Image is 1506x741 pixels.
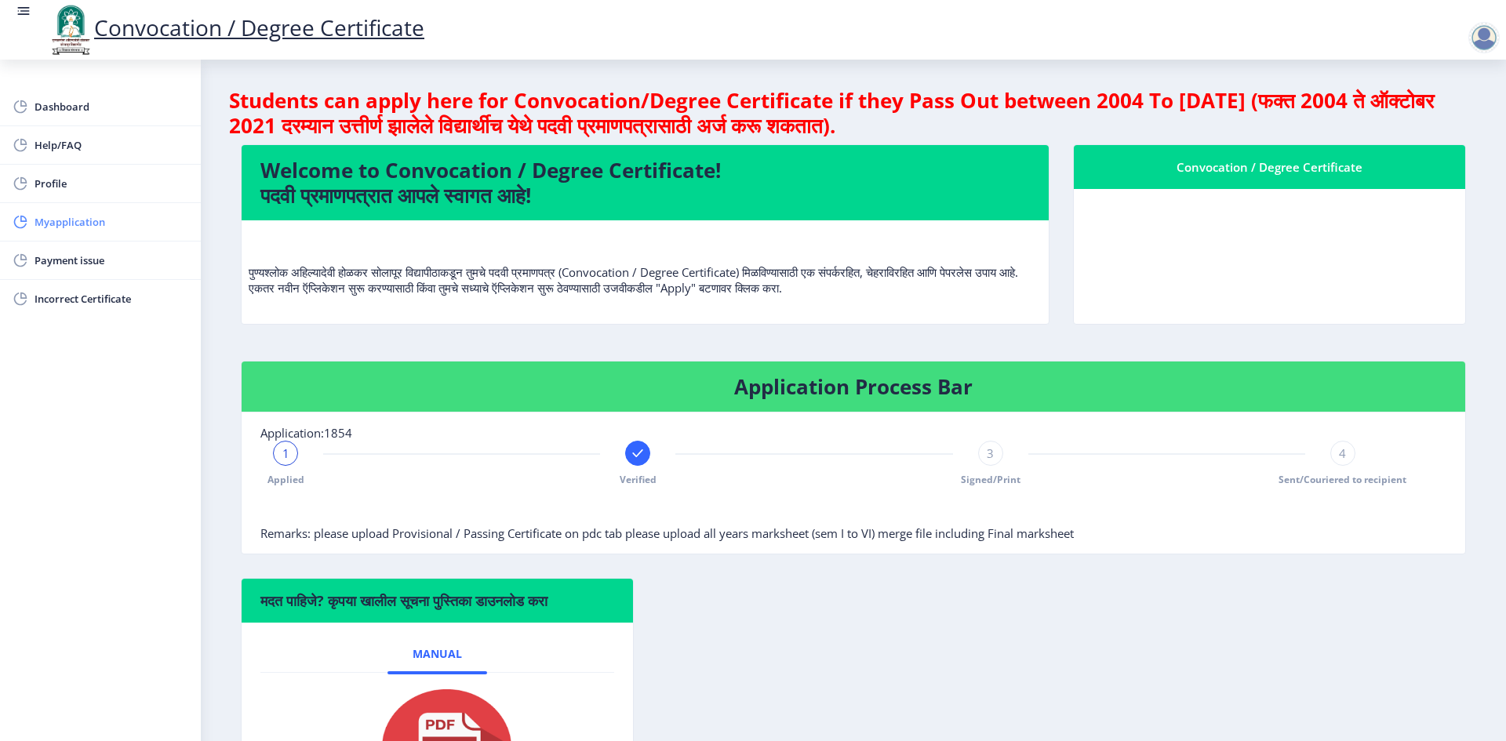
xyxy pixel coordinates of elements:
[260,374,1446,399] h4: Application Process Bar
[249,233,1042,296] p: पुण्यश्लोक अहिल्यादेवी होळकर सोलापूर विद्यापीठाकडून तुमचे पदवी प्रमाणपत्र (Convocation / Degree C...
[35,174,188,193] span: Profile
[260,591,614,610] h6: मदत पाहिजे? कृपया खालील सूचना पुस्तिका डाउनलोड करा
[282,445,289,461] span: 1
[35,97,188,116] span: Dashboard
[35,251,188,270] span: Payment issue
[260,158,1030,208] h4: Welcome to Convocation / Degree Certificate! पदवी प्रमाणपत्रात आपले स्वागत आहे!
[260,525,1074,541] span: Remarks: please upload Provisional / Passing Certificate on pdc tab please upload all years marks...
[961,473,1020,486] span: Signed/Print
[35,289,188,308] span: Incorrect Certificate
[267,473,304,486] span: Applied
[987,445,994,461] span: 3
[1279,473,1406,486] span: Sent/Couriered to recipient
[1093,158,1446,176] div: Convocation / Degree Certificate
[35,212,188,231] span: Myapplication
[260,425,352,441] span: Application:1854
[387,635,487,673] a: Manual
[229,88,1478,138] h4: Students can apply here for Convocation/Degree Certificate if they Pass Out between 2004 To [DATE...
[47,3,94,56] img: logo
[47,13,424,42] a: Convocation / Degree Certificate
[413,648,462,660] span: Manual
[1339,445,1346,461] span: 4
[620,473,657,486] span: Verified
[35,136,188,154] span: Help/FAQ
